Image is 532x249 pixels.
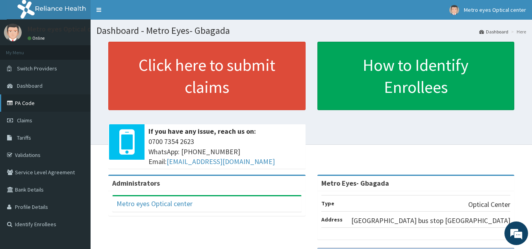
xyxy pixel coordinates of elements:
[148,136,302,167] span: 0700 7354 2623 WhatsApp: [PHONE_NUMBER] Email:
[17,134,31,141] span: Tariffs
[117,199,193,208] a: Metro eyes Optical center
[351,216,510,226] p: [GEOGRAPHIC_DATA] bus stop [GEOGRAPHIC_DATA]
[4,24,22,41] img: User Image
[321,179,389,188] strong: Metro Eyes- Gbagada
[468,199,510,210] p: Optical Center
[112,179,160,188] b: Administrators
[28,35,46,41] a: Online
[96,26,526,36] h1: Dashboard - Metro Eyes- Gbagada
[17,117,32,124] span: Claims
[464,6,526,13] span: Metro eyes Optical center
[167,157,275,166] a: [EMAIL_ADDRESS][DOMAIN_NAME]
[321,200,334,207] b: Type
[509,28,526,35] li: Here
[148,127,256,136] b: If you have any issue, reach us on:
[28,26,108,33] p: Metro eyes Optical center
[479,28,508,35] a: Dashboard
[449,5,459,15] img: User Image
[17,65,57,72] span: Switch Providers
[317,42,515,110] a: How to Identify Enrollees
[17,82,43,89] span: Dashboard
[108,42,306,110] a: Click here to submit claims
[321,216,343,223] b: Address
